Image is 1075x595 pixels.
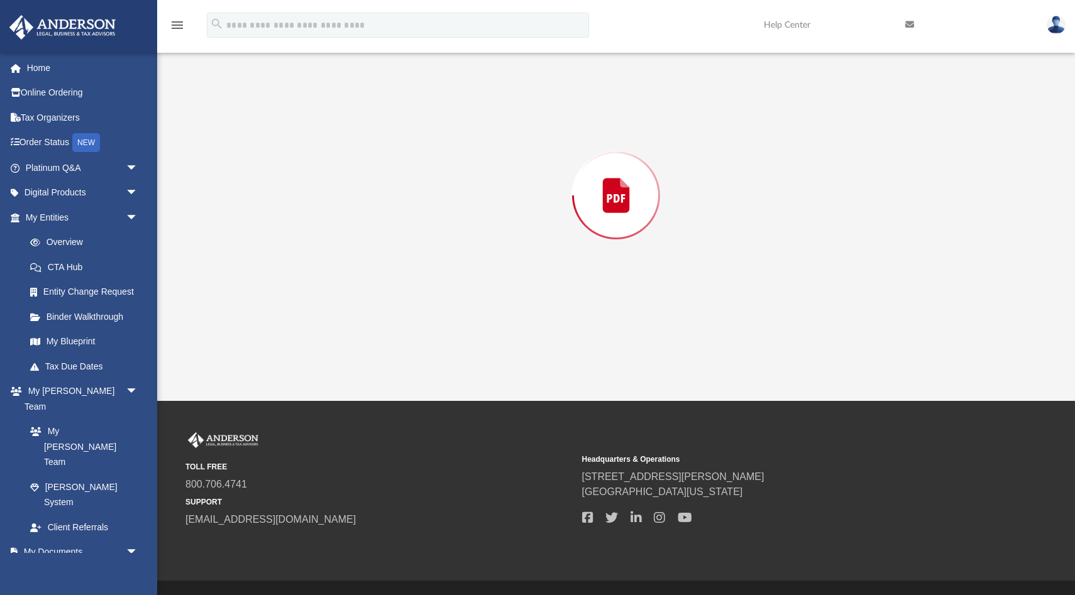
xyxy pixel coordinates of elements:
[6,15,119,40] img: Anderson Advisors Platinum Portal
[9,205,157,230] a: My Entitiesarrow_drop_down
[18,515,151,540] a: Client Referrals
[170,24,185,33] a: menu
[9,379,151,419] a: My [PERSON_NAME] Teamarrow_drop_down
[582,471,764,482] a: [STREET_ADDRESS][PERSON_NAME]
[210,17,224,31] i: search
[18,419,145,475] a: My [PERSON_NAME] Team
[1047,16,1066,34] img: User Pic
[185,432,261,449] img: Anderson Advisors Platinum Portal
[9,55,157,80] a: Home
[9,80,157,106] a: Online Ordering
[9,180,157,205] a: Digital Productsarrow_drop_down
[185,461,573,472] small: TOLL FREE
[126,540,151,565] span: arrow_drop_down
[185,514,356,525] a: [EMAIL_ADDRESS][DOMAIN_NAME]
[126,155,151,181] span: arrow_drop_down
[582,486,743,497] a: [GEOGRAPHIC_DATA][US_STATE]
[18,304,157,329] a: Binder Walkthrough
[185,479,247,489] a: 800.706.4741
[126,180,151,206] span: arrow_drop_down
[18,254,157,280] a: CTA Hub
[18,280,157,305] a: Entity Change Request
[126,379,151,405] span: arrow_drop_down
[9,155,157,180] a: Platinum Q&Aarrow_drop_down
[18,474,151,515] a: [PERSON_NAME] System
[170,18,185,33] i: menu
[126,205,151,231] span: arrow_drop_down
[9,105,157,130] a: Tax Organizers
[18,230,157,255] a: Overview
[9,540,151,565] a: My Documentsarrow_drop_down
[185,496,573,508] small: SUPPORT
[18,329,151,354] a: My Blueprint
[9,130,157,156] a: Order StatusNEW
[582,454,970,465] small: Headquarters & Operations
[18,354,157,379] a: Tax Due Dates
[72,133,100,152] div: NEW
